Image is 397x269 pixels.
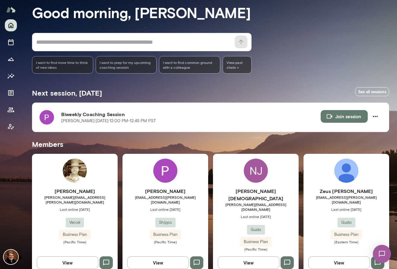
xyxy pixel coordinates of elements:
span: (Eastern Time) [303,239,389,244]
button: Home [5,19,17,31]
h5: Next session, [DATE] [32,88,102,98]
span: Business Plan [59,232,91,238]
img: Priya Venkatesan [153,159,177,183]
span: I want to prep for my upcoming coaching session [100,60,153,70]
span: Last online [DATE] [122,207,208,212]
h6: [PERSON_NAME] [32,188,118,195]
span: Shippo [155,220,176,226]
button: Insights [5,70,17,82]
h6: [PERSON_NAME][DEMOGRAPHIC_DATA] [213,188,299,202]
span: Vercel [66,220,84,226]
span: Gusto [247,227,265,233]
img: Tracie Hlavka [4,250,18,264]
span: Business Plan [331,232,362,238]
div: I want to prep for my upcoming coaching session [96,56,157,74]
span: Business Plan [150,232,181,238]
span: Last online [DATE] [32,207,118,212]
span: Last online [DATE] [303,207,389,212]
button: View [308,256,370,269]
button: Client app [5,121,17,133]
img: Jim Morrison [63,159,87,183]
span: Gusto [338,220,355,226]
h6: Zeus [PERSON_NAME] [303,188,389,195]
button: Growth Plan [5,53,17,65]
span: [EMAIL_ADDRESS][PERSON_NAME][DOMAIN_NAME] [122,195,208,204]
h5: Members [32,139,389,149]
span: Last online [DATE] [213,214,299,219]
span: View past chats -> [223,56,252,74]
p: [PERSON_NAME] · [DATE] · 12:00 PM-12:45 PM PST [61,118,156,124]
span: (Pacific Time) [122,239,208,244]
h6: Biweekly Coaching Session [61,111,321,118]
span: Business Plan [240,239,272,245]
h6: [PERSON_NAME] [122,188,208,195]
span: [EMAIL_ADDRESS][PERSON_NAME][DOMAIN_NAME] [303,195,389,204]
span: [PERSON_NAME][EMAIL_ADDRESS][DOMAIN_NAME] [213,202,299,212]
div: I want to find common ground with a colleague [159,56,220,74]
h3: Good morning, [PERSON_NAME] [32,4,389,21]
button: View [37,256,98,269]
span: (Pacific Time) [32,239,118,244]
button: View [127,256,189,269]
img: Mento [6,4,16,15]
div: NJ [244,159,268,183]
span: (Pacific Time) [213,247,299,252]
button: Join session [321,110,368,123]
button: Sessions [5,36,17,48]
div: I want to find more time to think of new ideas [32,56,93,74]
span: I want to find more time to think of new ideas [36,60,89,70]
span: I want to find common ground with a colleague [163,60,216,70]
button: View [218,256,279,269]
img: Zeus Mistry [334,159,358,183]
button: Members [5,104,17,116]
a: See all sessions [355,87,389,97]
button: Documents [5,87,17,99]
span: [PERSON_NAME][EMAIL_ADDRESS][PERSON_NAME][DOMAIN_NAME] [32,195,118,204]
